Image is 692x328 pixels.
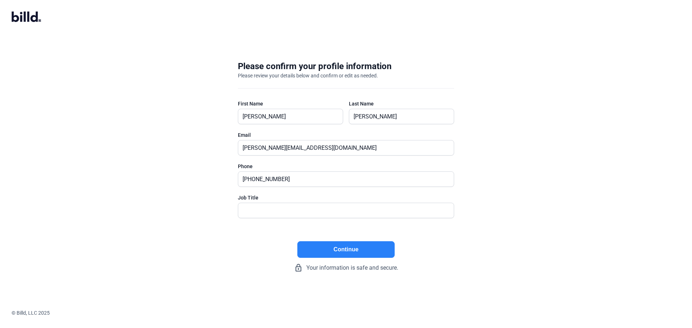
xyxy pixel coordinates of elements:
[238,60,391,72] div: Please confirm your profile information
[238,131,454,139] div: Email
[238,163,454,170] div: Phone
[238,172,446,187] input: (XXX) XXX-XXXX
[238,100,343,107] div: First Name
[238,264,454,272] div: Your information is safe and secure.
[12,309,692,316] div: © Billd, LLC 2025
[238,72,378,79] div: Please review your details below and confirm or edit as needed.
[349,100,454,107] div: Last Name
[294,264,303,272] mat-icon: lock_outline
[238,194,454,201] div: Job Title
[297,241,395,258] button: Continue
